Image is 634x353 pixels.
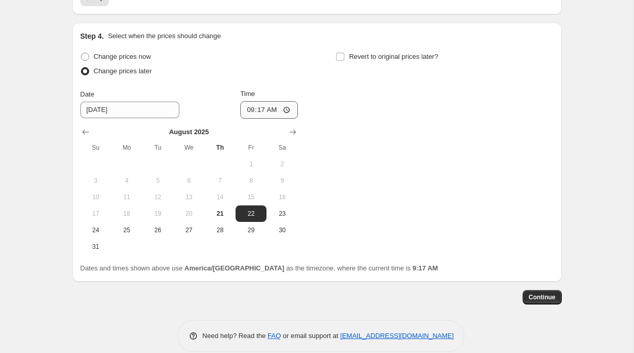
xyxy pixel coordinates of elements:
[80,90,94,98] span: Date
[85,176,107,185] span: 3
[236,222,266,238] button: Friday August 29 2025
[115,143,138,152] span: Mo
[111,205,142,222] button: Monday August 18 2025
[80,139,111,156] th: Sunday
[111,189,142,205] button: Monday August 11 2025
[173,205,204,222] button: Wednesday August 20 2025
[115,176,138,185] span: 4
[80,205,111,222] button: Sunday August 17 2025
[115,193,138,201] span: 11
[142,139,173,156] th: Tuesday
[271,143,293,152] span: Sa
[85,210,107,218] span: 17
[142,205,173,222] button: Tuesday August 19 2025
[177,210,200,218] span: 20
[177,143,200,152] span: We
[146,176,169,185] span: 5
[281,332,340,340] span: or email support at
[268,332,281,340] a: FAQ
[146,210,169,218] span: 19
[80,102,179,118] input: 8/21/2025
[111,139,142,156] th: Monday
[80,189,111,205] button: Sunday August 10 2025
[80,264,438,272] span: Dates and times shown above use as the timezone, where the current time is
[271,176,293,185] span: 9
[266,156,297,172] button: Saturday August 2 2025
[529,293,556,301] span: Continue
[236,205,266,222] button: Friday August 22 2025
[240,101,298,119] input: 12:00
[85,226,107,234] span: 24
[240,176,262,185] span: 8
[240,226,262,234] span: 29
[173,222,204,238] button: Wednesday August 27 2025
[286,125,300,139] button: Show next month, September 2025
[266,189,297,205] button: Saturday August 16 2025
[349,53,438,60] span: Revert to original prices later?
[205,189,236,205] button: Thursday August 14 2025
[209,226,231,234] span: 28
[115,210,138,218] span: 18
[80,172,111,189] button: Sunday August 3 2025
[142,172,173,189] button: Tuesday August 5 2025
[236,156,266,172] button: Friday August 1 2025
[108,31,221,41] p: Select when the prices should change
[340,332,454,340] a: [EMAIL_ADDRESS][DOMAIN_NAME]
[205,139,236,156] th: Thursday
[271,160,293,168] span: 2
[240,193,262,201] span: 15
[80,31,104,41] h2: Step 4.
[271,226,293,234] span: 30
[80,222,111,238] button: Sunday August 24 2025
[523,290,562,304] button: Continue
[94,53,151,60] span: Change prices now
[203,332,268,340] span: Need help? Read the
[185,264,285,272] b: America/[GEOGRAPHIC_DATA]
[240,210,262,218] span: 22
[271,210,293,218] span: 23
[142,189,173,205] button: Tuesday August 12 2025
[266,222,297,238] button: Saturday August 30 2025
[177,193,200,201] span: 13
[209,143,231,152] span: Th
[146,143,169,152] span: Tu
[111,172,142,189] button: Monday August 4 2025
[209,210,231,218] span: 21
[240,160,262,168] span: 1
[173,172,204,189] button: Wednesday August 6 2025
[271,193,293,201] span: 16
[94,67,152,75] span: Change prices later
[266,205,297,222] button: Saturday August 23 2025
[209,176,231,185] span: 7
[236,139,266,156] th: Friday
[146,193,169,201] span: 12
[115,226,138,234] span: 25
[177,226,200,234] span: 27
[240,143,262,152] span: Fr
[146,226,169,234] span: 26
[142,222,173,238] button: Tuesday August 26 2025
[205,205,236,222] button: Today Thursday August 21 2025
[236,172,266,189] button: Friday August 8 2025
[85,143,107,152] span: Su
[85,193,107,201] span: 10
[85,243,107,251] span: 31
[111,222,142,238] button: Monday August 25 2025
[266,139,297,156] th: Saturday
[209,193,231,201] span: 14
[412,264,438,272] b: 9:17 AM
[266,172,297,189] button: Saturday August 9 2025
[80,238,111,255] button: Sunday August 31 2025
[173,189,204,205] button: Wednesday August 13 2025
[236,189,266,205] button: Friday August 15 2025
[205,172,236,189] button: Thursday August 7 2025
[78,125,93,139] button: Show previous month, July 2025
[177,176,200,185] span: 6
[240,90,255,98] span: Time
[205,222,236,238] button: Thursday August 28 2025
[173,139,204,156] th: Wednesday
